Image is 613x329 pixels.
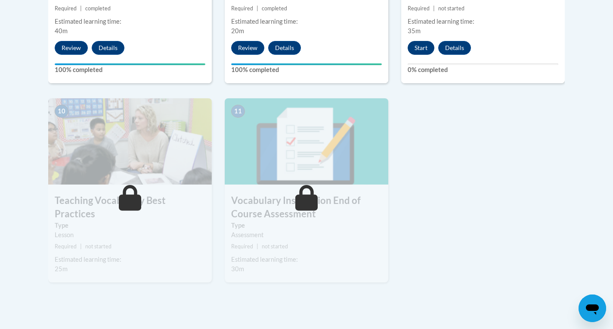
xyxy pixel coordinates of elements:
span: Required [55,5,77,12]
div: Estimated learning time: [55,255,205,264]
span: | [433,5,435,12]
div: Estimated learning time: [231,17,382,26]
span: | [80,5,82,12]
button: Details [92,41,124,55]
span: Required [408,5,430,12]
span: not started [262,243,288,250]
span: 11 [231,105,245,118]
div: Estimated learning time: [55,17,205,26]
span: 20m [231,27,244,34]
button: Review [231,41,264,55]
button: Start [408,41,434,55]
label: 100% completed [231,65,382,75]
span: not started [438,5,464,12]
button: Details [268,41,301,55]
span: 40m [55,27,68,34]
span: Required [231,5,253,12]
span: 35m [408,27,421,34]
div: Estimated learning time: [231,255,382,264]
h3: Teaching Vocabulary Best Practices [48,194,212,221]
span: completed [85,5,111,12]
div: Lesson [55,230,205,240]
span: Required [231,243,253,250]
span: completed [262,5,287,12]
span: 10 [55,105,68,118]
span: not started [85,243,111,250]
img: Course Image [225,98,388,185]
img: Course Image [48,98,212,185]
button: Details [438,41,471,55]
button: Review [55,41,88,55]
div: Estimated learning time: [408,17,558,26]
iframe: Button to launch messaging window [579,295,606,322]
span: | [80,243,82,250]
span: | [257,5,258,12]
h3: Vocabulary Instruction End of Course Assessment [225,194,388,221]
span: Required [55,243,77,250]
label: 100% completed [55,65,205,75]
span: 25m [55,265,68,273]
span: 30m [231,265,244,273]
div: Your progress [55,63,205,65]
label: 0% completed [408,65,558,75]
div: Assessment [231,230,382,240]
div: Your progress [231,63,382,65]
label: Type [231,221,382,230]
span: | [257,243,258,250]
label: Type [55,221,205,230]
